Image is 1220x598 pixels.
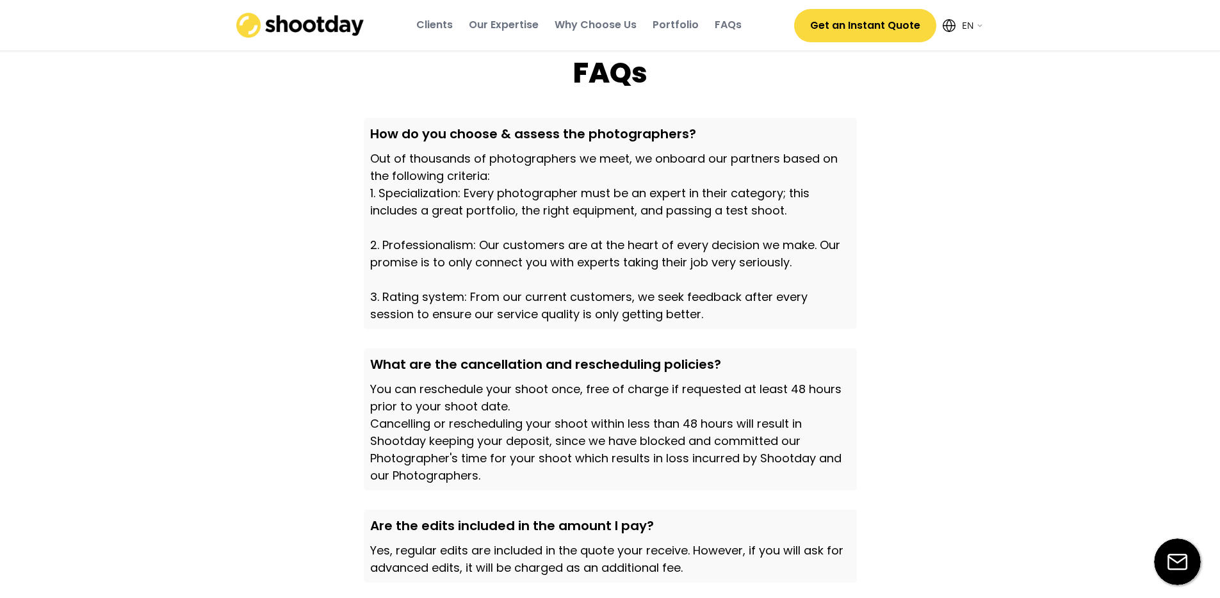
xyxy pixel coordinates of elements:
div: FAQs [546,53,674,93]
img: email-icon%20%281%29.svg [1154,538,1201,585]
img: Icon%20feather-globe%20%281%29.svg [943,19,956,32]
div: Portfolio [653,18,699,32]
div: You can reschedule your shoot once, free of charge if requested at least 48 hours prior to your s... [370,380,850,484]
div: What are the cancellation and rescheduling policies? [370,355,850,374]
div: Why Choose Us [555,18,637,32]
button: Get an Instant Quote [794,9,936,42]
div: Clients [416,18,453,32]
div: How do you choose & assess the photographers? [370,124,850,143]
div: Yes, regular edits are included in the quote your receive. However, if you will ask for advanced ... [370,542,850,576]
img: shootday_logo.png [236,13,364,38]
div: Out of thousands of photographers we meet, we onboard our partners based on the following criteri... [370,150,850,323]
div: Our Expertise [469,18,539,32]
div: Are the edits included in the amount I pay? [370,516,850,535]
div: FAQs [715,18,742,32]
